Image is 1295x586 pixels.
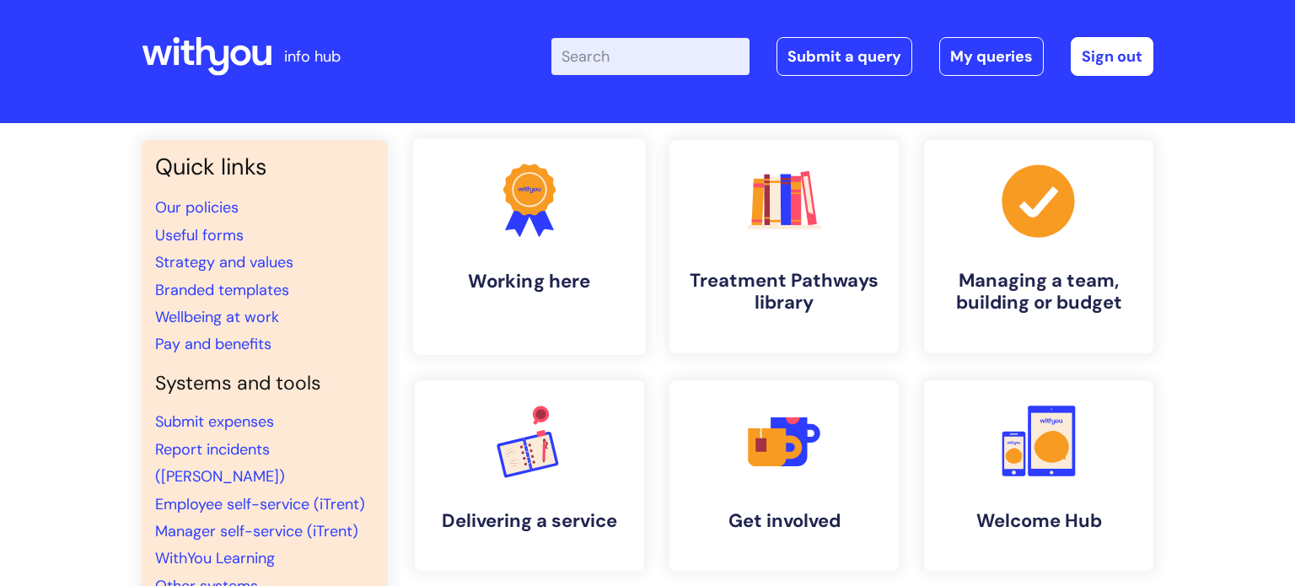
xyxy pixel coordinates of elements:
h4: Treatment Pathways library [683,270,885,315]
a: Submit expenses [155,411,274,432]
a: Working here [413,138,646,355]
p: info hub [284,43,341,70]
a: Pay and benefits [155,334,271,354]
h4: Delivering a service [428,510,631,532]
a: My queries [939,37,1044,76]
a: Submit a query [776,37,912,76]
a: Managing a team, building or budget [924,140,1153,353]
a: Treatment Pathways library [669,140,899,353]
a: Branded templates [155,280,289,300]
a: Manager self-service (iTrent) [155,521,358,541]
a: Strategy and values [155,252,293,272]
a: Delivering a service [415,380,644,571]
h4: Welcome Hub [938,510,1140,532]
a: Employee self-service (iTrent) [155,494,365,514]
a: Report incidents ([PERSON_NAME]) [155,439,285,487]
input: Search [551,38,750,75]
h4: Get involved [683,510,885,532]
h4: Systems and tools [155,372,374,395]
a: Sign out [1071,37,1153,76]
h4: Working here [427,270,632,293]
a: Useful forms [155,225,244,245]
a: WithYou Learning [155,548,275,568]
a: Welcome Hub [924,380,1153,571]
h4: Managing a team, building or budget [938,270,1140,315]
h3: Quick links [155,153,374,180]
a: Get involved [669,380,899,571]
a: Wellbeing at work [155,307,279,327]
a: Our policies [155,197,239,218]
div: | - [551,37,1153,76]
